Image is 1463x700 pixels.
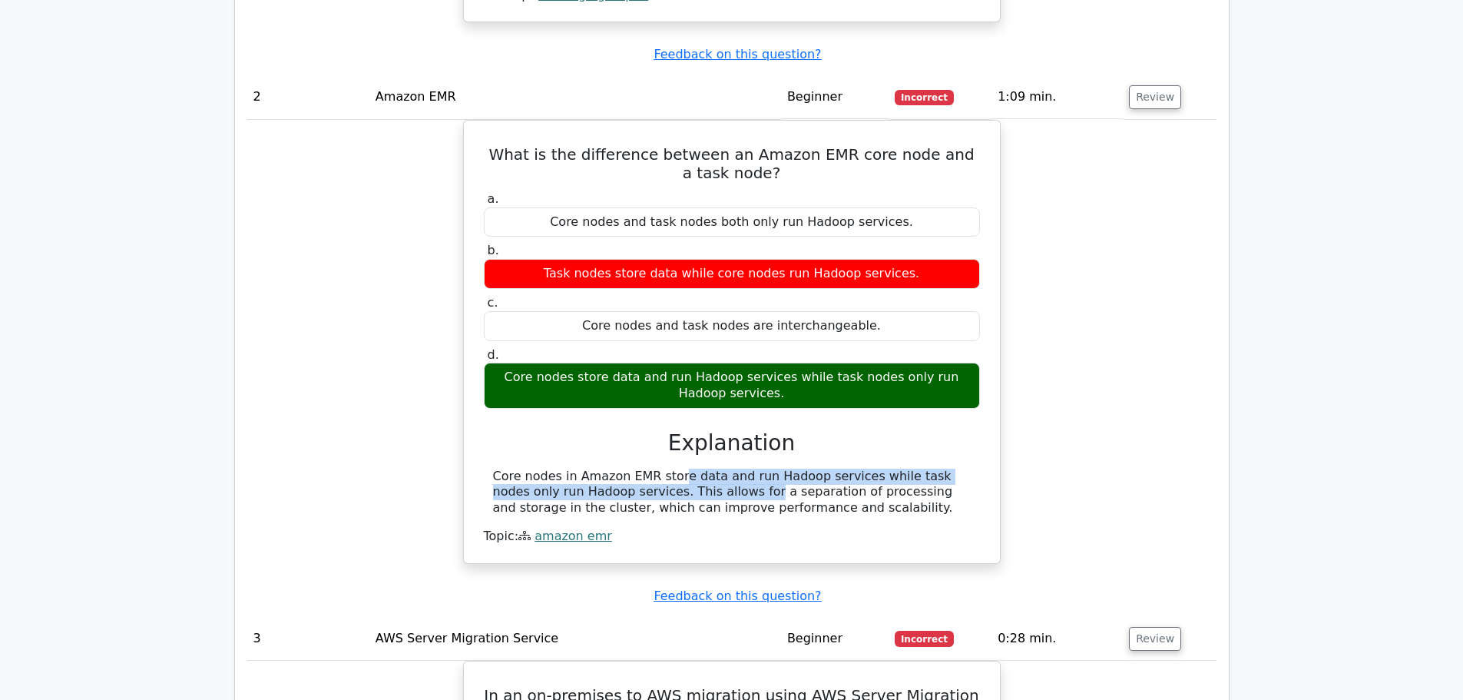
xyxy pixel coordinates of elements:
[1129,627,1181,651] button: Review
[247,617,369,661] td: 3
[247,75,369,119] td: 2
[484,529,980,545] div: Topic:
[484,259,980,289] div: Task nodes store data while core nodes run Hadoop services.
[488,347,499,362] span: d.
[535,529,612,543] a: amazon emr
[895,90,954,105] span: Incorrect
[991,75,1123,119] td: 1:09 min.
[895,631,954,646] span: Incorrect
[654,47,821,61] a: Feedback on this question?
[369,617,781,661] td: AWS Server Migration Service
[369,75,781,119] td: Amazon EMR
[781,617,889,661] td: Beginner
[484,363,980,409] div: Core nodes store data and run Hadoop services while task nodes only run Hadoop services.
[781,75,889,119] td: Beginner
[493,469,971,516] div: Core nodes in Amazon EMR store data and run Hadoop services while task nodes only run Hadoop serv...
[488,295,498,310] span: c.
[482,145,981,182] h5: What is the difference between an Amazon EMR core node and a task node?
[488,243,499,257] span: b.
[488,191,499,206] span: a.
[484,311,980,341] div: Core nodes and task nodes are interchangeable.
[484,207,980,237] div: Core nodes and task nodes both only run Hadoop services.
[991,617,1123,661] td: 0:28 min.
[493,430,971,456] h3: Explanation
[654,589,821,603] a: Feedback on this question?
[1129,85,1181,109] button: Review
